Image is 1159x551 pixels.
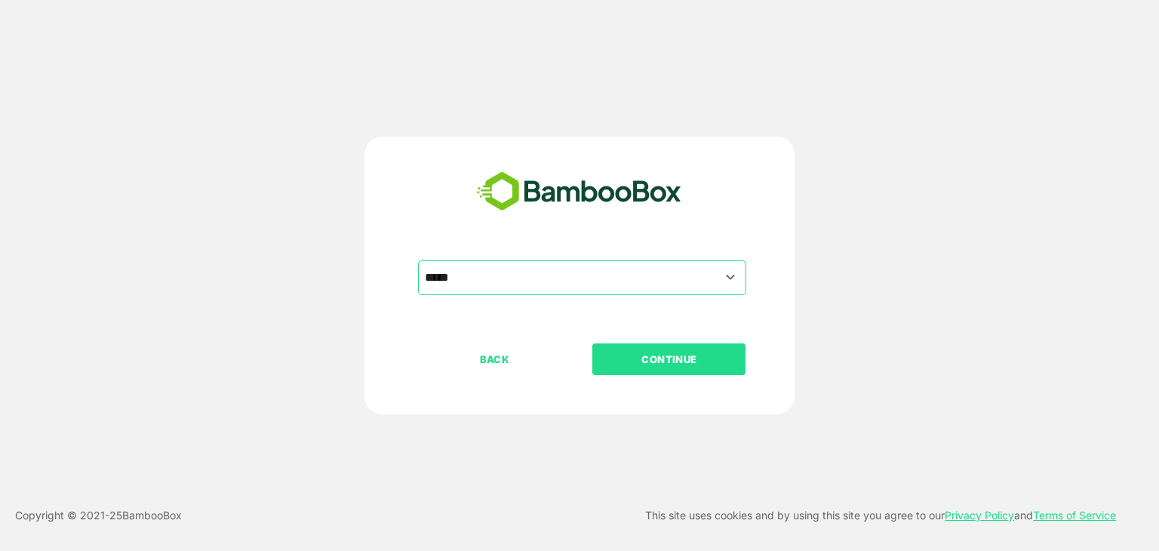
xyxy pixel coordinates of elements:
[1033,509,1116,522] a: Terms of Service
[721,267,741,288] button: Open
[592,343,746,375] button: CONTINUE
[418,343,571,375] button: BACK
[594,351,745,368] p: CONTINUE
[15,506,182,525] p: Copyright © 2021- 25 BambooBox
[945,509,1014,522] a: Privacy Policy
[645,506,1116,525] p: This site uses cookies and by using this site you agree to our and
[420,351,570,368] p: BACK
[469,167,690,217] img: bamboobox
